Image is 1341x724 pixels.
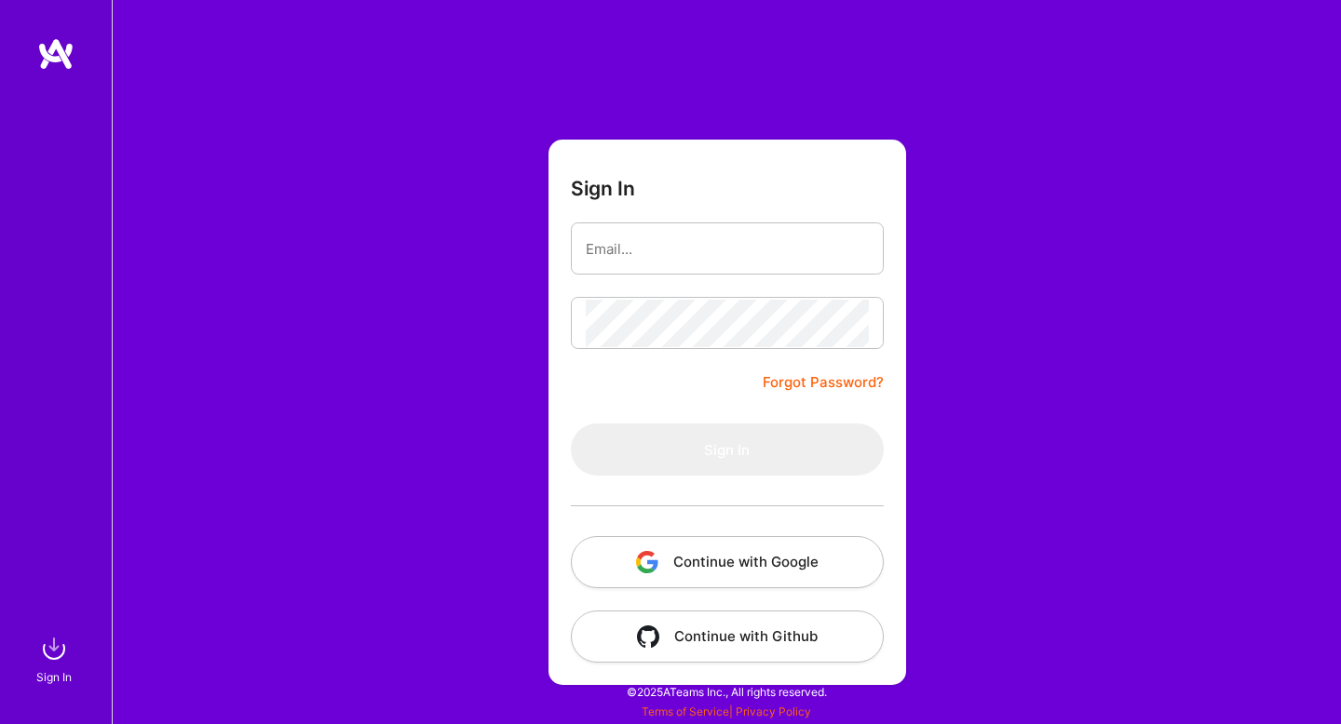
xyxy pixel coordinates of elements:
[35,630,73,667] img: sign in
[642,704,811,718] span: |
[112,668,1341,715] div: © 2025 ATeams Inc., All rights reserved.
[39,630,73,687] a: sign inSign In
[763,371,884,394] a: Forgot Password?
[37,37,74,71] img: logo
[571,177,635,200] h3: Sign In
[736,704,811,718] a: Privacy Policy
[637,625,659,648] img: icon
[571,610,884,663] button: Continue with Github
[642,704,729,718] a: Terms of Service
[571,536,884,588] button: Continue with Google
[571,423,884,476] button: Sign In
[586,225,869,273] input: Email...
[36,667,72,687] div: Sign In
[636,551,658,573] img: icon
